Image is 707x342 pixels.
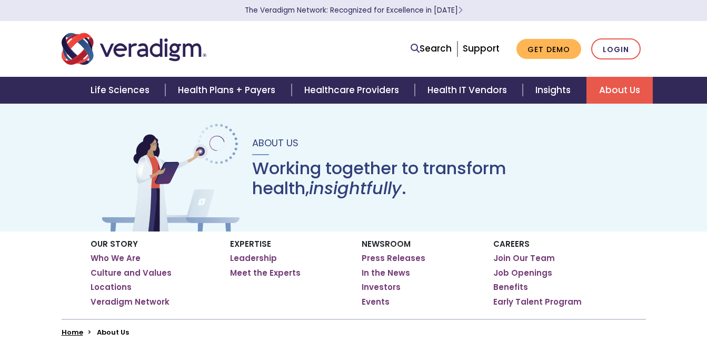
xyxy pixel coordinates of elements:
a: Home [62,327,83,337]
a: Healthcare Providers [292,77,415,104]
a: Investors [362,282,401,293]
a: Who We Are [91,253,141,264]
a: Join Our Team [493,253,555,264]
a: Insights [523,77,586,104]
a: Early Talent Program [493,297,582,307]
a: Login [591,38,641,60]
em: insightfully [309,176,402,200]
a: Veradigm Network [91,297,170,307]
a: Health Plans + Payers [165,77,291,104]
a: Locations [91,282,132,293]
a: Press Releases [362,253,425,264]
span: About Us [252,136,298,149]
a: In the News [362,268,410,278]
a: Leadership [230,253,277,264]
a: Events [362,297,390,307]
a: Get Demo [516,39,581,59]
h1: Working together to transform health, . [252,158,608,199]
a: Support [463,42,500,55]
a: Meet the Experts [230,268,301,278]
span: Learn More [458,5,463,15]
a: Job Openings [493,268,552,278]
a: Culture and Values [91,268,172,278]
a: The Veradigm Network: Recognized for Excellence in [DATE]Learn More [245,5,463,15]
a: Search [411,42,452,56]
a: About Us [586,77,653,104]
a: Benefits [493,282,528,293]
a: Life Sciences [78,77,165,104]
a: Health IT Vendors [415,77,523,104]
img: Veradigm logo [62,32,206,66]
